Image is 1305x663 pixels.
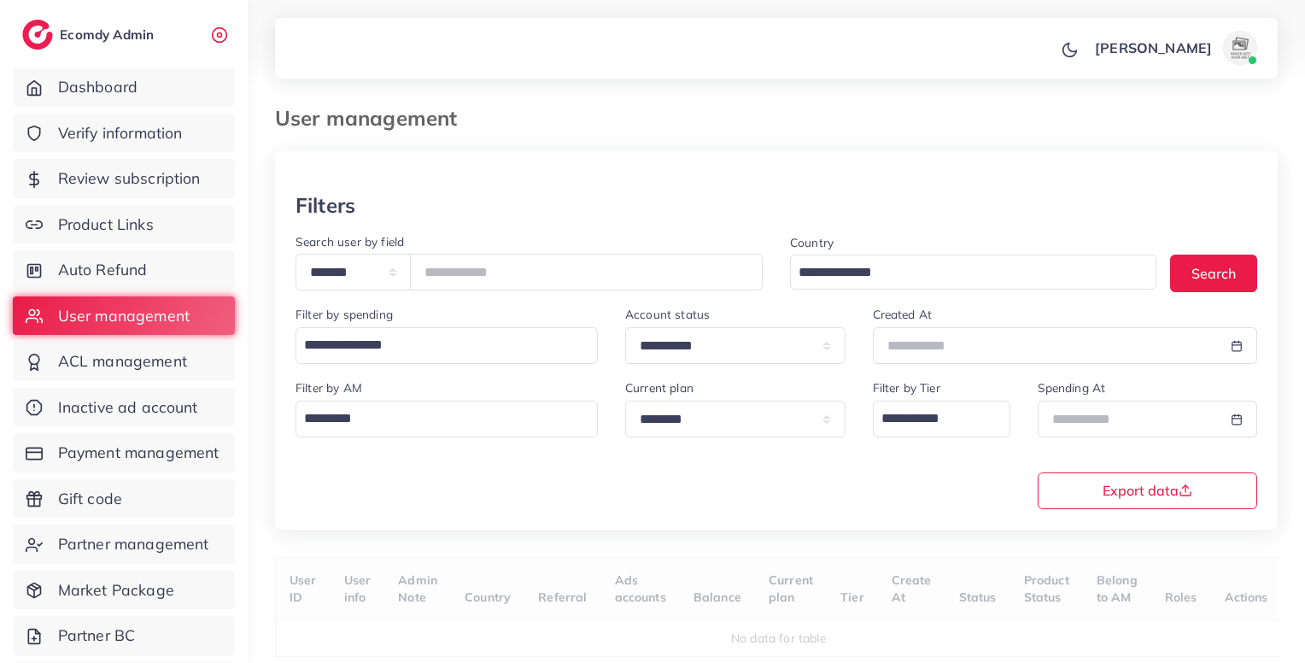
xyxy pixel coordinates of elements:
[625,306,710,323] label: Account status
[13,479,235,519] a: Gift code
[58,167,201,190] span: Review subscription
[1038,472,1258,509] button: Export data
[296,401,598,437] div: Search for option
[60,26,158,43] h2: Ecomdy Admin
[58,122,183,144] span: Verify information
[298,404,576,433] input: Search for option
[1095,38,1212,58] p: [PERSON_NAME]
[13,159,235,198] a: Review subscription
[625,379,693,396] label: Current plan
[13,571,235,610] a: Market Package
[296,233,404,250] label: Search user by field
[58,76,138,98] span: Dashboard
[790,234,834,251] label: Country
[296,193,355,218] h3: Filters
[1103,484,1192,497] span: Export data
[296,327,598,364] div: Search for option
[58,214,154,236] span: Product Links
[58,533,209,555] span: Partner management
[13,114,235,153] a: Verify information
[1170,255,1257,291] button: Search
[58,396,198,419] span: Inactive ad account
[296,306,393,323] label: Filter by spending
[58,305,190,327] span: User management
[296,379,362,396] label: Filter by AM
[298,331,576,360] input: Search for option
[13,205,235,244] a: Product Links
[22,20,53,50] img: logo
[13,67,235,107] a: Dashboard
[13,433,235,472] a: Payment management
[790,255,1156,290] div: Search for option
[793,260,1134,286] input: Search for option
[13,388,235,427] a: Inactive ad account
[13,525,235,564] a: Partner management
[22,20,158,50] a: logoEcomdy Admin
[13,250,235,290] a: Auto Refund
[1223,31,1257,65] img: avatar
[873,306,933,323] label: Created At
[873,379,940,396] label: Filter by Tier
[13,616,235,655] a: Partner BC
[1086,31,1264,65] a: [PERSON_NAME]avatar
[13,296,235,336] a: User management
[873,401,1010,437] div: Search for option
[875,404,988,433] input: Search for option
[58,579,174,601] span: Market Package
[13,342,235,381] a: ACL management
[58,442,219,464] span: Payment management
[58,625,136,647] span: Partner BC
[58,259,148,281] span: Auto Refund
[58,488,122,510] span: Gift code
[58,350,187,373] span: ACL management
[275,106,471,131] h3: User management
[1038,379,1106,396] label: Spending At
